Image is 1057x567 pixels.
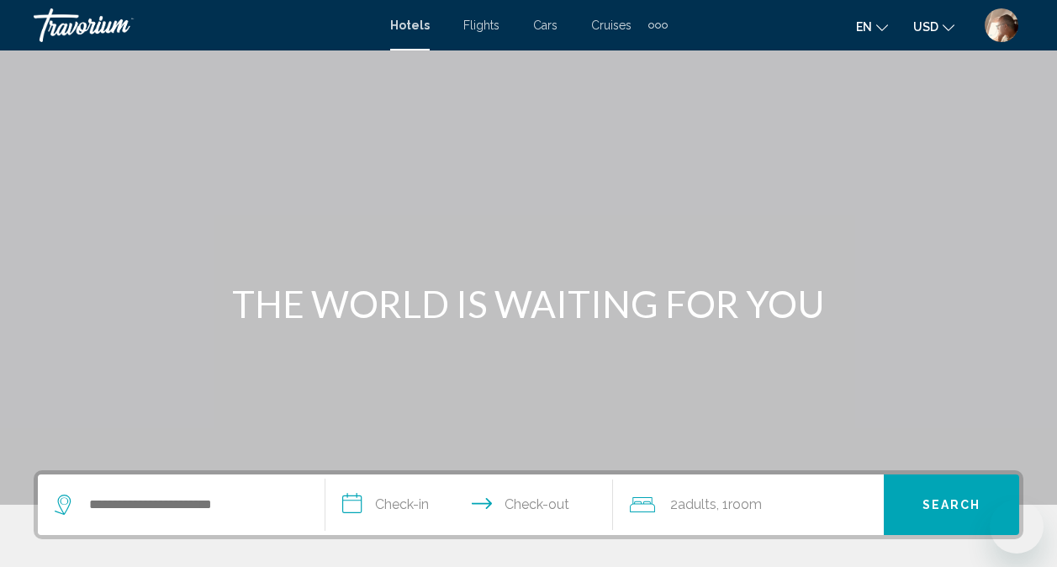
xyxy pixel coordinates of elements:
[716,493,762,517] span: , 1
[985,8,1018,42] img: Z
[922,499,981,512] span: Search
[728,496,762,512] span: Room
[670,493,716,517] span: 2
[913,14,954,39] button: Change currency
[980,8,1023,43] button: User Menu
[613,474,884,535] button: Travelers: 2 adults, 0 children
[38,474,1019,535] div: Search widget
[390,19,430,32] a: Hotels
[591,19,632,32] a: Cruises
[856,14,888,39] button: Change language
[884,474,1019,535] button: Search
[990,500,1044,554] iframe: Button to launch messaging window
[648,12,668,39] button: Extra navigation items
[34,8,373,42] a: Travorium
[678,496,716,512] span: Adults
[913,20,938,34] span: USD
[325,474,613,535] button: Check in and out dates
[856,20,872,34] span: en
[463,19,499,32] a: Flights
[533,19,558,32] a: Cars
[214,282,844,326] h1: THE WORLD IS WAITING FOR YOU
